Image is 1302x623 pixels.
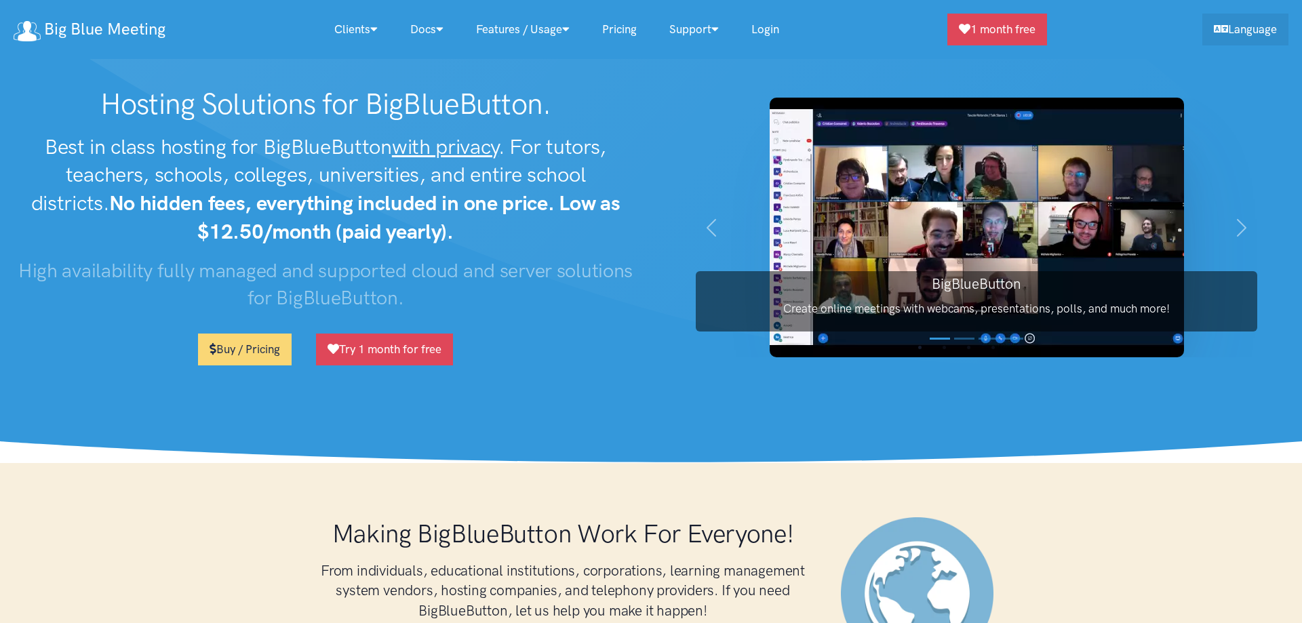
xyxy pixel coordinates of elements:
[735,15,795,44] a: Login
[312,561,814,620] h3: From individuals, educational institutions, corporations, learning management system vendors, hos...
[696,300,1257,318] p: Create online meetings with webcams, presentations, polls, and much more!
[653,15,735,44] a: Support
[312,517,814,550] h1: Making BigBlueButton Work For Everyone!
[14,87,637,122] h1: Hosting Solutions for BigBlueButton.
[696,274,1257,294] h3: BigBlueButton
[109,190,620,244] strong: No hidden fees, everything included in one price. Low as $12.50/month (paid yearly).
[198,334,292,365] a: Buy / Pricing
[316,334,453,365] a: Try 1 month for free
[770,98,1184,357] img: BigBlueButton screenshot
[394,15,460,44] a: Docs
[1202,14,1288,45] a: Language
[14,15,165,44] a: Big Blue Meeting
[460,15,586,44] a: Features / Usage
[14,257,637,312] h3: High availability fully managed and supported cloud and server solutions for BigBlueButton.
[947,14,1047,45] a: 1 month free
[586,15,653,44] a: Pricing
[318,15,394,44] a: Clients
[14,21,41,41] img: logo
[392,134,498,159] u: with privacy
[14,133,637,246] h2: Best in class hosting for BigBlueButton . For tutors, teachers, schools, colleges, universities, ...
